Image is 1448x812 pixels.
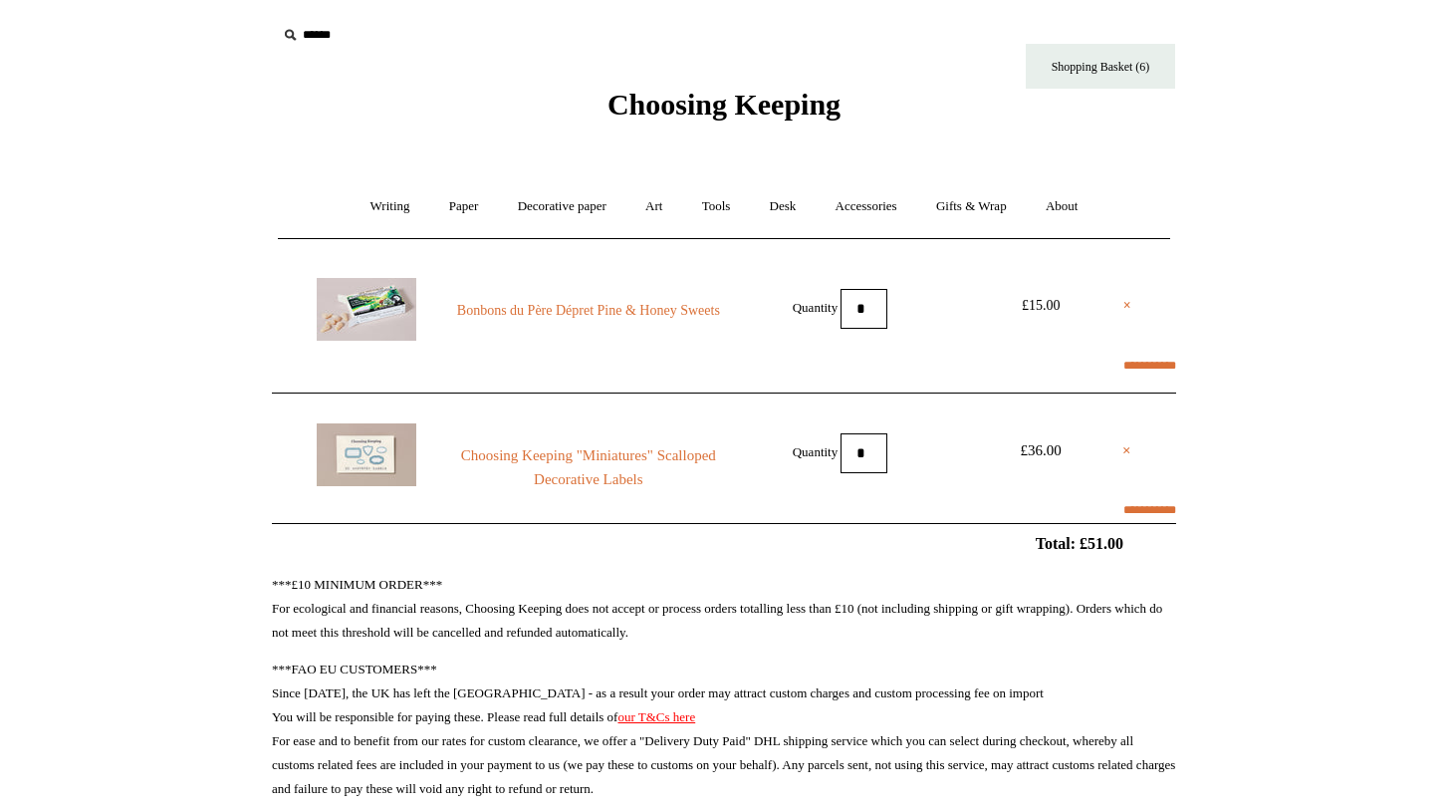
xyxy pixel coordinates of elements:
a: × [1123,294,1131,318]
a: Shopping Basket (6) [1026,44,1175,89]
a: our T&Cs here [617,709,695,724]
a: × [1122,438,1131,462]
a: Accessories [818,180,915,233]
a: Paper [431,180,497,233]
a: Decorative paper [500,180,624,233]
a: Choosing Keeping "Miniatures" Scalloped Decorative Labels [453,443,724,491]
a: Bonbons du Père Dépret Pine & Honey Sweets [453,299,724,323]
label: Quantity [793,299,839,314]
p: ***£10 MINIMUM ORDER*** For ecological and financial reasons, Choosing Keeping does not accept or... [272,573,1176,645]
label: Quantity [793,443,839,458]
h2: Total: £51.00 [226,534,1222,553]
p: ***FAO EU CUSTOMERS*** Since [DATE], the UK has left the [GEOGRAPHIC_DATA] - as a result your ord... [272,658,1176,801]
img: Choosing Keeping "Miniatures" Scalloped Decorative Labels [317,423,416,486]
a: About [1028,180,1096,233]
div: £15.00 [996,294,1086,318]
a: Gifts & Wrap [918,180,1025,233]
a: Writing [353,180,428,233]
a: Tools [684,180,749,233]
a: Desk [752,180,815,233]
span: Choosing Keeping [607,88,841,121]
img: Bonbons du Père Dépret Pine & Honey Sweets [317,278,416,341]
a: Art [627,180,680,233]
a: Choosing Keeping [607,104,841,118]
div: £36.00 [996,438,1086,462]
